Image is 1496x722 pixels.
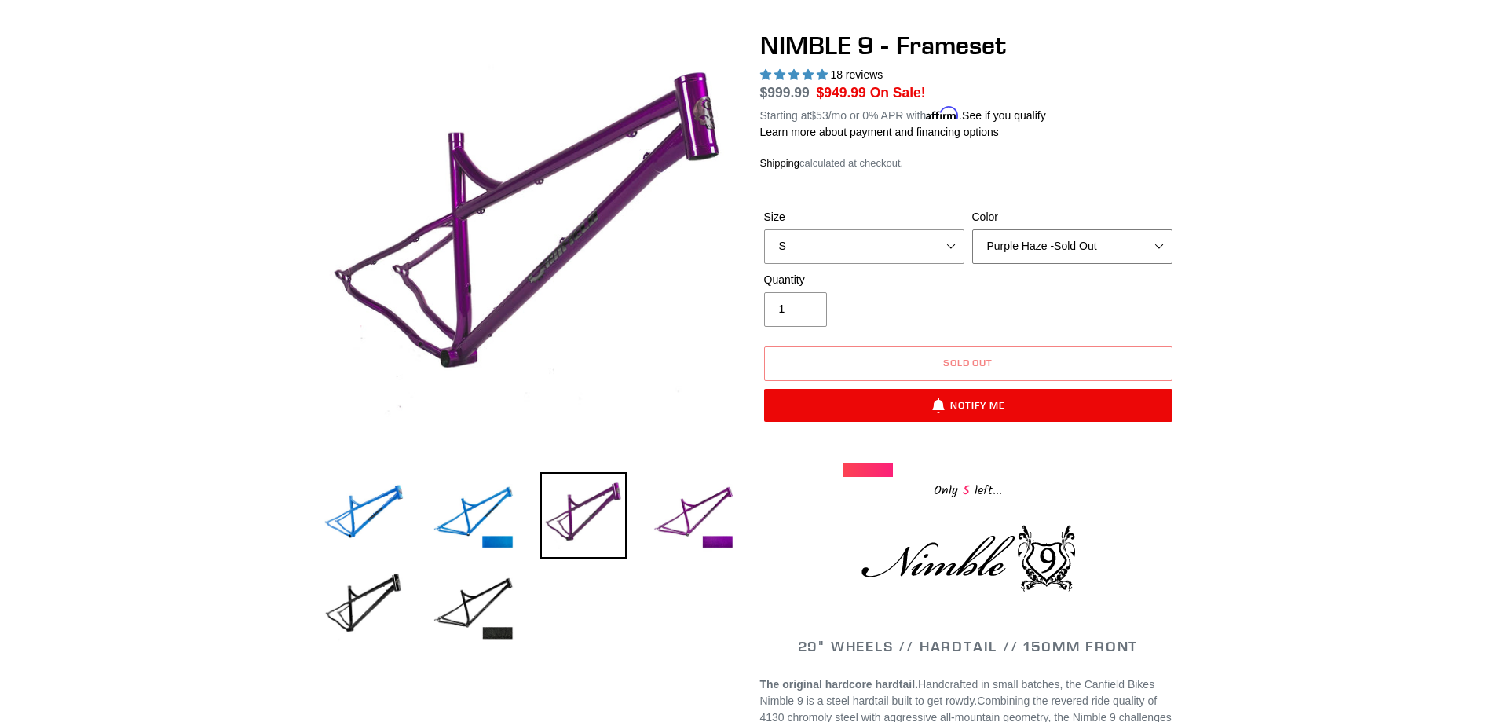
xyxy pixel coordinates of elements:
[926,107,959,120] span: Affirm
[760,678,1155,707] span: Handcrafted in small batches, the Canfield Bikes Nimble 9 is a steel hardtail built to get rowdy.
[764,346,1172,381] button: Sold out
[764,272,964,288] label: Quantity
[650,472,737,559] img: Load image into Gallery viewer, NIMBLE 9 - Frameset
[760,31,1176,60] h1: NIMBLE 9 - Frameset
[870,82,926,103] span: On Sale!
[540,472,627,559] img: Load image into Gallery viewer, NIMBLE 9 - Frameset
[798,637,1139,655] span: 29" WHEELS // HARDTAIL // 150MM FRONT
[764,209,964,225] label: Size
[760,85,810,101] s: $999.99
[760,157,800,170] a: Shipping
[972,209,1172,225] label: Color
[760,68,831,81] span: 4.89 stars
[843,477,1094,501] div: Only left...
[943,357,993,368] span: Sold out
[430,472,517,559] img: Load image into Gallery viewer, NIMBLE 9 - Frameset
[817,85,866,101] span: $949.99
[320,472,407,559] img: Load image into Gallery viewer, NIMBLE 9 - Frameset
[760,126,999,138] a: Learn more about payment and financing options
[810,109,828,122] span: $53
[962,109,1046,122] a: See if you qualify - Learn more about Affirm Financing (opens in modal)
[760,104,1046,124] p: Starting at /mo or 0% APR with .
[958,481,975,500] span: 5
[764,389,1172,422] button: Notify Me
[760,678,918,691] strong: The original hardcore hardtail.
[320,563,407,650] img: Load image into Gallery viewer, NIMBLE 9 - Frameset
[430,563,517,650] img: Load image into Gallery viewer, NIMBLE 9 - Frameset
[760,156,1176,171] div: calculated at checkout.
[830,68,883,81] span: 18 reviews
